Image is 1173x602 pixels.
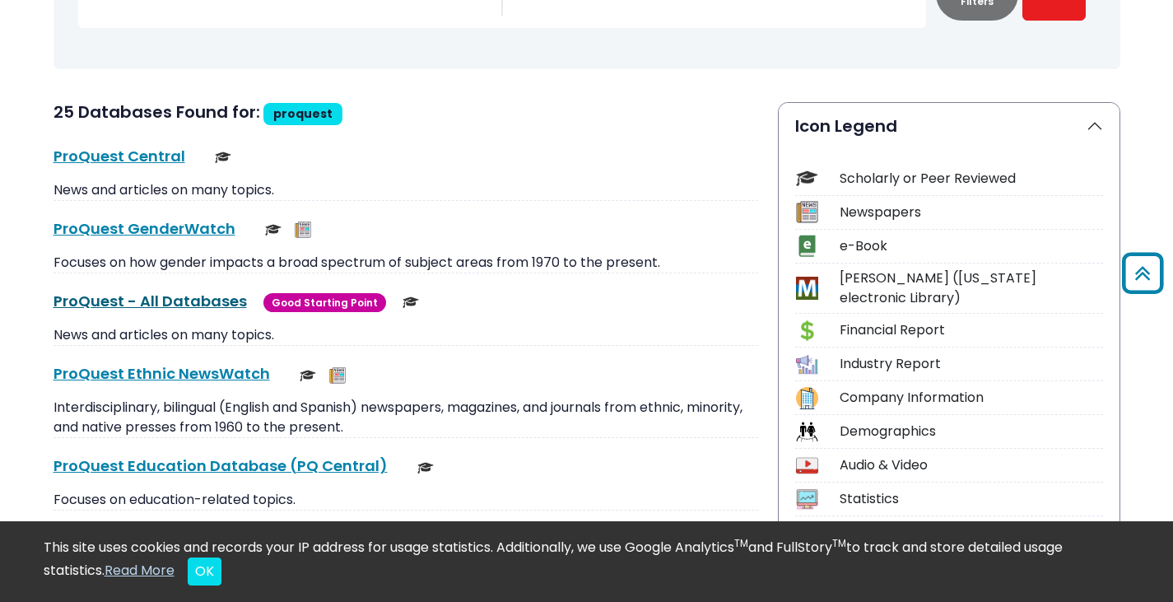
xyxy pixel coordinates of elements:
[54,455,388,476] a: ProQuest Education Database (PQ Central)
[54,291,247,311] a: ProQuest - All Databases
[54,253,758,273] p: Focuses on how gender impacts a broad spectrum of subject areas from 1970 to the present.
[840,268,1103,308] div: [PERSON_NAME] ([US_STATE] electronic Library)
[840,455,1103,475] div: Audio & Video
[796,277,818,299] img: Icon MeL (Michigan electronic Library)
[417,460,434,476] img: Scholarly or Peer Reviewed
[840,169,1103,189] div: Scholarly or Peer Reviewed
[54,325,758,345] p: News and articles on many topics.
[54,363,270,384] a: ProQuest Ethnic NewsWatch
[796,235,818,257] img: Icon e-Book
[54,100,260,124] span: 25 Databases Found for:
[840,236,1103,256] div: e-Book
[403,294,419,310] img: Scholarly or Peer Reviewed
[734,536,748,550] sup: TM
[54,398,758,437] p: Interdisciplinary, bilingual (English and Spanish) newspapers, magazines, and journals from ethni...
[796,167,818,189] img: Icon Scholarly or Peer Reviewed
[796,421,818,443] img: Icon Demographics
[54,146,185,166] a: ProQuest Central
[796,488,818,511] img: Icon Statistics
[44,538,1130,586] div: This site uses cookies and records your IP address for usage statistics. Additionally, we use Goo...
[273,105,333,122] span: proquest
[54,180,758,200] p: News and articles on many topics.
[840,354,1103,374] div: Industry Report
[188,558,221,586] button: Close
[215,149,231,166] img: Scholarly or Peer Reviewed
[840,489,1103,509] div: Statistics
[840,388,1103,408] div: Company Information
[300,367,316,384] img: Scholarly or Peer Reviewed
[840,203,1103,222] div: Newspapers
[832,536,846,550] sup: TM
[796,455,818,477] img: Icon Audio & Video
[779,103,1119,149] button: Icon Legend
[105,561,175,580] a: Read More
[796,201,818,223] img: Icon Newspapers
[796,387,818,409] img: Icon Company Information
[1116,259,1169,287] a: Back to Top
[54,490,758,510] p: Focuses on education-related topics.
[840,422,1103,441] div: Demographics
[54,218,235,239] a: ProQuest GenderWatch
[263,293,386,312] span: Good Starting Point
[329,367,346,384] img: Newspapers
[840,320,1103,340] div: Financial Report
[295,222,311,238] img: Newspapers
[796,320,818,342] img: Icon Financial Report
[265,222,282,238] img: Scholarly or Peer Reviewed
[796,353,818,376] img: Icon Industry Report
